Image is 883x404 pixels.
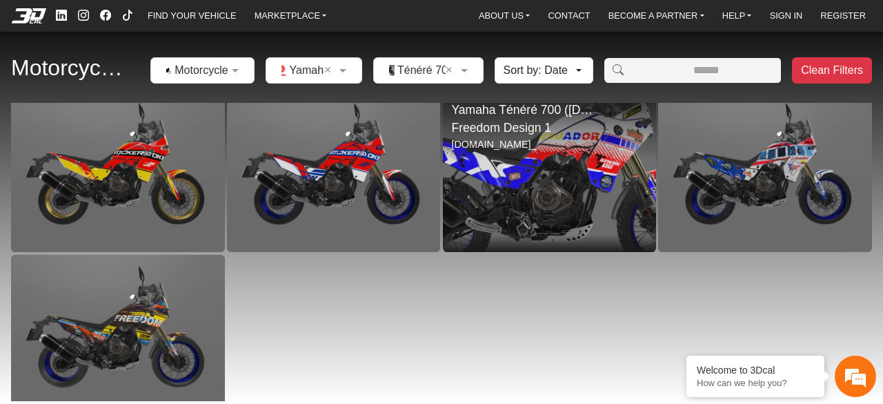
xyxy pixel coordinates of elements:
div: Navigation go back [15,71,36,92]
span: Conversation [7,318,92,327]
div: Welcome to 3Dcal [697,365,814,376]
a: ABOUT US [473,7,535,24]
div: FAQs [92,294,178,336]
a: REGISTER [815,7,871,24]
a: FIND YOUR VEHICLE [142,7,241,24]
span: Clean Field [324,62,336,79]
div: Articles [177,294,263,336]
div: Minimize live chat window [226,7,259,40]
input: Amount (to the nearest dollar) [631,58,781,83]
a: SIGN IN [764,7,808,24]
p: How can we help you? [697,378,814,388]
a: CONTACT [543,7,596,24]
div: Chat with us now [92,73,252,90]
button: Clean Filters [792,57,872,84]
h2: Motorcycles [11,50,123,86]
a: HELP [717,7,757,24]
a: BECOME A PARTNER [603,7,710,24]
span: We're online! [80,105,190,236]
div: Yamaha Ténéré 700 ([DATE]-[DATE])Freedom Design 1[DOMAIN_NAME]_ [443,92,657,252]
span: Clean Field [446,62,457,79]
textarea: Type your message and hit 'Enter' [7,245,263,294]
button: Sort by: Date [495,57,594,84]
a: MARKETPLACE [249,7,333,24]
